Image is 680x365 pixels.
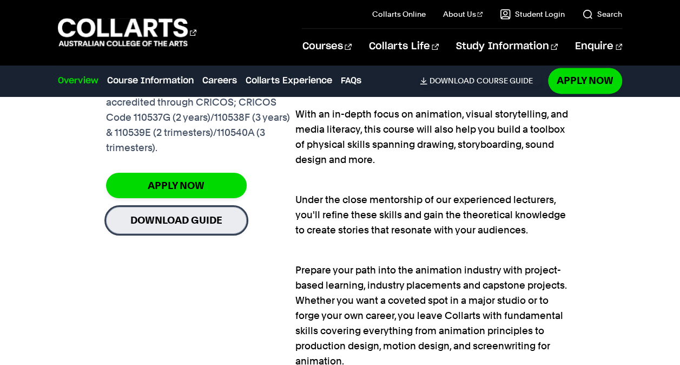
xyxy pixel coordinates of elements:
p: With an in-depth focus on animation, visual storytelling, and media literacy, this course will al... [295,92,575,167]
a: Study Information [456,29,558,64]
a: Enquire [575,29,622,64]
a: DownloadCourse Guide [420,76,542,86]
a: Apply Now [548,68,622,93]
a: Apply Now [106,173,247,198]
a: Courses [302,29,351,64]
a: FAQs [341,74,361,87]
p: Under the close mentorship of our experienced lecturers, you'll refine these skills and gain the ... [295,177,575,238]
div: Go to homepage [58,17,196,48]
a: Student Login [500,9,565,19]
a: Collarts Online [372,9,426,19]
a: Download Guide [106,207,247,233]
a: Collarts Experience [246,74,332,87]
a: Search [582,9,622,19]
a: Careers [202,74,237,87]
a: Overview [58,74,98,87]
p: The Bachelor and Diploma of 2D Animation are recognised under the Australian Qualifications Frame... [106,49,295,155]
a: Course Information [107,74,194,87]
a: Collarts Life [369,29,439,64]
a: About Us [443,9,483,19]
span: Download [430,76,474,86]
